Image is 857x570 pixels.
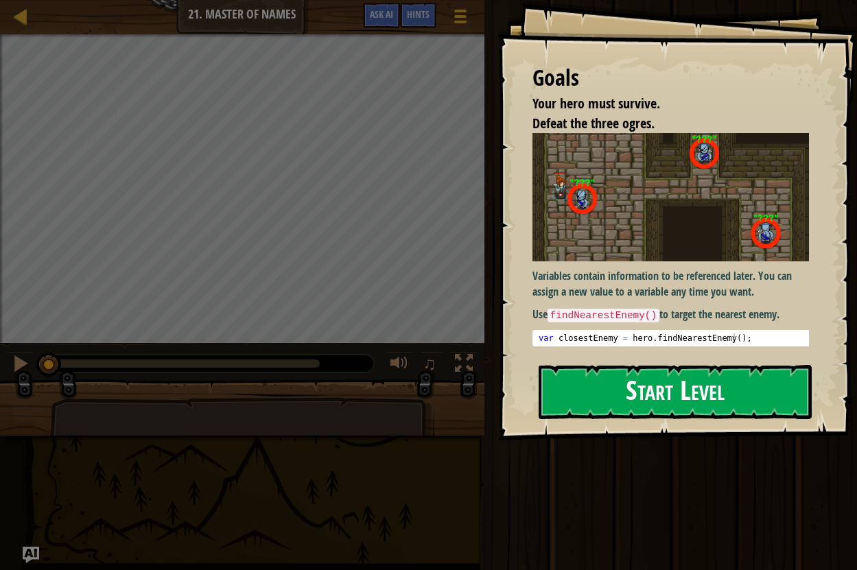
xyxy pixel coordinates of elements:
button: Adjust volume [386,351,413,379]
code: findNearestEnemy() [548,309,659,322]
p: Variables contain information to be referenced later. You can assign a new value to a variable an... [532,268,819,300]
button: Ask AI [363,3,400,28]
button: ♫ [420,351,443,379]
p: Use to target the nearest enemy. [532,307,819,323]
button: Ctrl + P: Pause [7,351,34,379]
span: Your hero must survive. [532,94,660,112]
li: Defeat the three ogres. [515,114,806,134]
span: Hints [407,8,430,21]
span: ♫ [423,353,436,374]
li: Your hero must survive. [515,94,806,114]
button: Ask AI [23,547,39,563]
button: Show game menu [443,3,478,35]
button: Toggle fullscreen [450,351,478,379]
img: Master of names [532,133,819,261]
span: Ask AI [370,8,393,21]
span: Defeat the three ogres. [532,114,655,132]
button: Start Level [539,365,812,419]
div: Goals [532,62,809,94]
